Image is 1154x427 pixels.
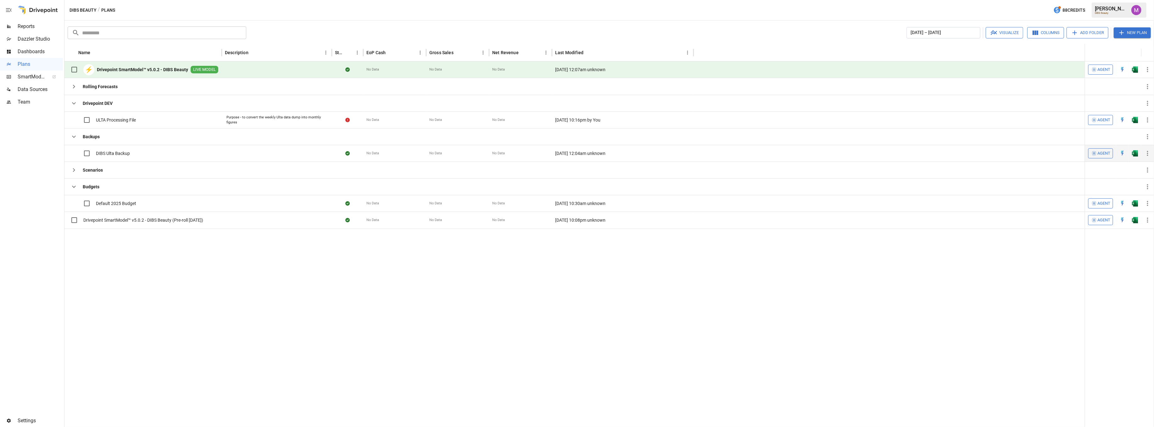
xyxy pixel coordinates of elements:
button: Last Modified column menu [683,48,692,57]
img: quick-edit-flash.b8aec18c.svg [1119,217,1126,223]
span: Agent [1097,66,1110,73]
img: quick-edit-flash.b8aec18c.svg [1119,200,1126,207]
div: Open in Quick Edit [1119,117,1126,123]
span: No Data [492,117,505,122]
span: Agent [1097,200,1110,207]
div: Last Modified [555,50,583,55]
span: No Data [429,218,442,223]
button: Status column menu [353,48,362,57]
button: Agent [1088,65,1113,75]
div: Error during sync. [345,117,350,123]
div: Sync complete [345,200,350,207]
span: No Data [366,218,379,223]
span: No Data [429,151,442,156]
button: Sort [454,48,463,57]
button: Sort [519,48,528,57]
span: Team [18,98,63,106]
span: ULTA Processing File [96,117,136,123]
div: [DATE] 12:07am unknown [552,61,694,78]
div: Description [225,50,248,55]
span: ™ [45,72,49,80]
div: [DATE] 10:16pm by You [552,111,694,128]
span: LIVE MODEL [191,67,218,73]
span: DIBS Ulta Backup [96,150,130,157]
div: EoP Cash [366,50,386,55]
span: Default 2025 Budget [96,200,136,207]
span: No Data [492,201,505,206]
span: No Data [366,151,379,156]
button: Sort [1145,48,1154,57]
span: No Data [366,67,379,72]
button: Agent [1088,215,1113,225]
span: Dazzler Studio [18,35,63,43]
span: Agent [1097,217,1110,224]
button: Sort [91,48,100,57]
span: 88 Credits [1062,6,1085,14]
span: No Data [429,117,442,122]
button: Visualize [986,27,1023,38]
button: [DATE] – [DATE] [906,27,980,38]
button: DIBS Beauty [70,6,97,14]
button: 88Credits [1051,4,1088,16]
img: excel-icon.76473adf.svg [1132,150,1138,157]
div: Open in Excel [1132,217,1138,223]
img: quick-edit-flash.b8aec18c.svg [1119,150,1126,157]
button: Gross Sales column menu [479,48,488,57]
span: Dashboards [18,48,63,55]
b: Budgets [83,184,99,190]
button: Sort [584,48,593,57]
span: No Data [429,67,442,72]
img: excel-icon.76473adf.svg [1132,217,1138,223]
span: No Data [492,151,505,156]
span: Drivepoint SmartModel™ v5.0.2 - DIBS Beauty (Pre-roll [DATE]) [83,217,203,223]
button: Sort [344,48,353,57]
button: New Plan [1114,27,1151,38]
button: Description column menu [321,48,330,57]
button: Columns [1027,27,1064,38]
span: No Data [366,201,379,206]
div: [DATE] 10:30am unknown [552,195,694,212]
div: Sync complete [345,150,350,157]
button: Agent [1088,115,1113,125]
b: Rolling Forecasts [83,83,118,90]
div: Name [78,50,91,55]
button: Add Folder [1067,27,1108,38]
span: Settings [18,417,63,424]
img: excel-icon.76473adf.svg [1132,117,1138,123]
b: Backups [83,134,100,140]
div: ⚡ [83,64,94,75]
div: Sync complete [345,217,350,223]
span: SmartModel [18,73,45,81]
div: Open in Excel [1132,150,1138,157]
div: Open in Quick Edit [1119,150,1126,157]
div: [DATE] 10:08pm unknown [552,212,694,228]
div: Sync complete [345,66,350,73]
div: Open in Quick Edit [1119,200,1126,207]
div: [PERSON_NAME] [1095,6,1128,12]
button: Agent [1088,198,1113,208]
div: / [98,6,100,14]
span: Data Sources [18,86,63,93]
span: Agent [1097,117,1110,124]
span: Plans [18,60,63,68]
div: [DATE] 12:04am unknown [552,145,694,162]
span: No Data [492,218,505,223]
div: Open in Quick Edit [1119,217,1126,223]
img: Umer Muhammed [1131,5,1141,15]
div: DIBS Beauty [1095,12,1128,14]
b: Drivepoint SmartModel™ v5.0.2 - DIBS Beauty [97,66,188,73]
img: quick-edit-flash.b8aec18c.svg [1119,117,1126,123]
button: Agent [1088,148,1113,158]
div: Open in Excel [1132,200,1138,207]
div: Open in Excel [1132,66,1138,73]
span: No Data [429,201,442,206]
button: Sort [386,48,395,57]
div: Status [335,50,343,55]
b: Drivepoint DEV [83,100,113,106]
span: Reports [18,23,63,30]
b: Scenarios [83,167,103,173]
div: Gross Sales [429,50,454,55]
div: Purpose - to convert the weekly Ulta data dump into monthly figures [226,115,327,125]
img: excel-icon.76473adf.svg [1132,200,1138,207]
